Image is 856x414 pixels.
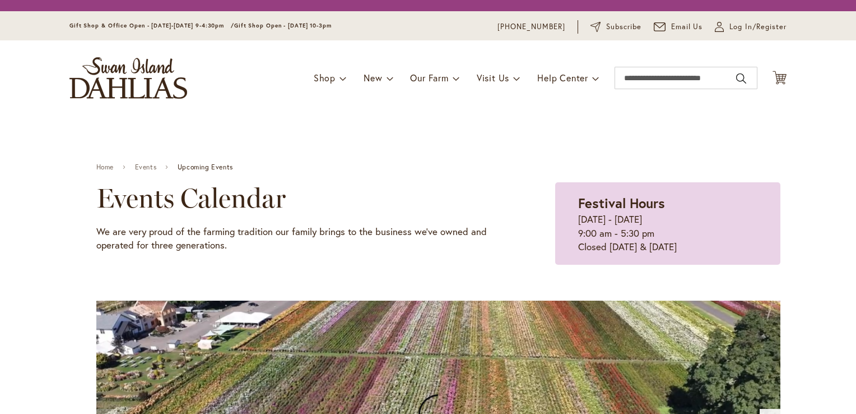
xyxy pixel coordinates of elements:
span: Help Center [537,72,588,84]
a: Subscribe [590,21,641,33]
span: Email Us [671,21,703,33]
span: Our Farm [410,72,448,84]
span: Upcoming Events [178,163,233,171]
a: Home [96,163,114,171]
p: [DATE] - [DATE] 9:00 am - 5:30 pm Closed [DATE] & [DATE] [578,213,757,254]
a: [PHONE_NUMBER] [497,21,565,33]
span: Visit Us [477,72,509,84]
a: Email Us [654,21,703,33]
a: Log In/Register [715,21,787,33]
a: store logo [69,57,187,99]
a: Events [135,163,157,171]
span: Gift Shop & Office Open - [DATE]-[DATE] 9-4:30pm / [69,22,234,29]
span: Log In/Register [729,21,787,33]
h2: Events Calendar [96,182,499,214]
button: Search [736,70,746,88]
span: Gift Shop Open - [DATE] 10-3pm [234,22,332,29]
span: Shop [314,72,336,84]
span: New [364,72,382,84]
p: We are very proud of the farming tradition our family brings to the business we've owned and oper... [96,225,499,252]
strong: Festival Hours [578,194,665,212]
span: Subscribe [606,21,641,33]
